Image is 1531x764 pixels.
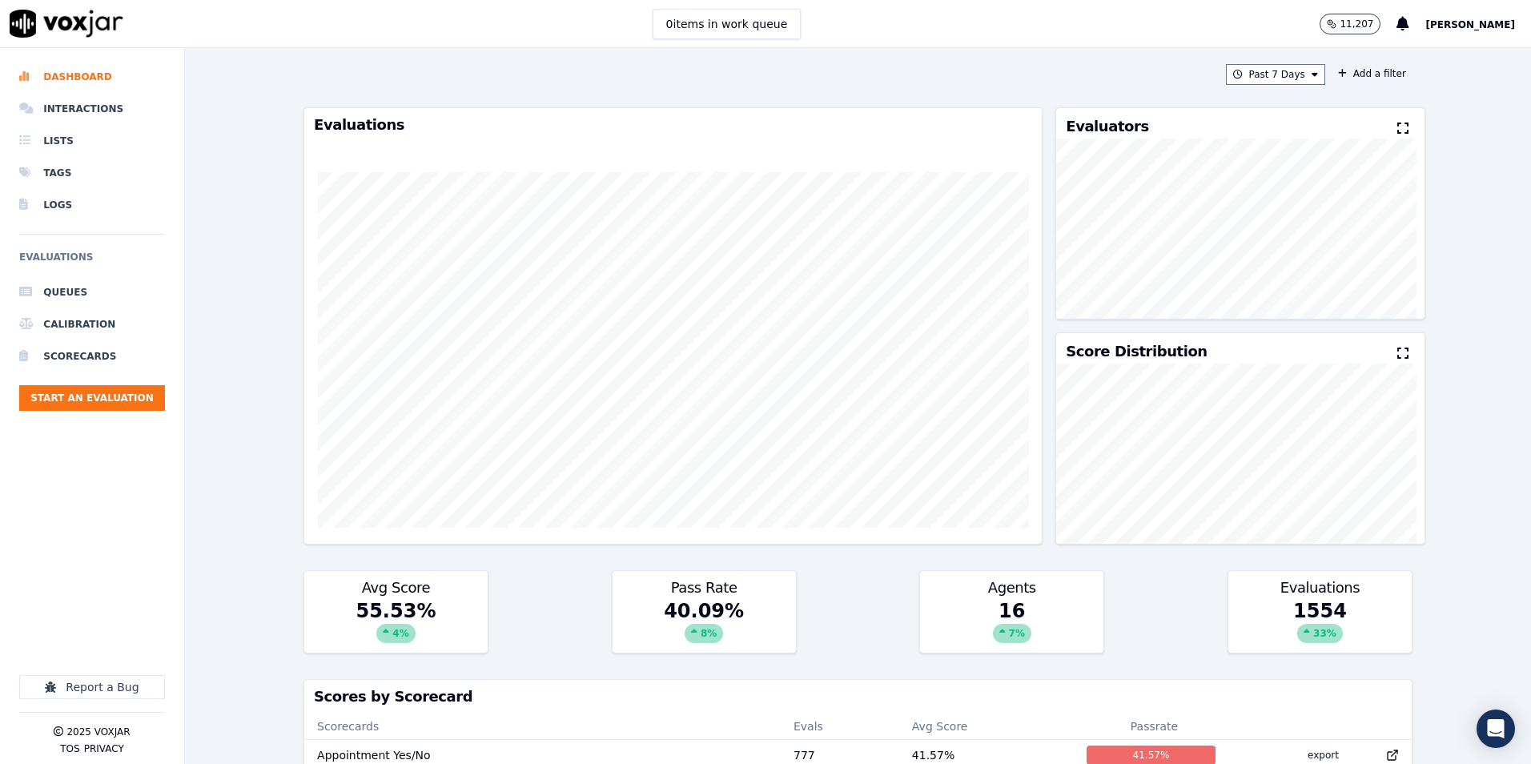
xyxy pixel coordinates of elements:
a: Interactions [19,93,165,125]
a: Calibration [19,308,165,340]
p: 11,207 [1340,18,1373,30]
th: Scorecards [304,714,781,739]
div: 8 % [685,624,723,643]
div: 55.53 % [304,598,488,653]
button: Start an Evaluation [19,385,165,411]
th: Avg Score [899,714,1074,739]
h3: Evaluators [1066,119,1148,134]
button: 0items in work queue [653,9,802,39]
button: Add a filter [1332,64,1412,83]
button: Past 7 Days [1226,64,1325,85]
div: 33 % [1297,624,1343,643]
h3: Evaluations [1238,581,1402,595]
button: [PERSON_NAME] [1425,14,1531,34]
h3: Evaluations [314,118,1032,132]
a: Queues [19,276,165,308]
a: Scorecards [19,340,165,372]
div: 7 % [993,624,1031,643]
h3: Agents [930,581,1094,595]
button: 11,207 [1320,14,1396,34]
th: Passrate [1074,714,1235,739]
a: Dashboard [19,61,165,93]
div: 1554 [1228,598,1412,653]
h3: Score Distribution [1066,344,1207,359]
button: Report a Bug [19,675,165,699]
a: Logs [19,189,165,221]
button: Privacy [84,742,124,755]
span: [PERSON_NAME] [1425,19,1515,30]
div: 40.09 % [613,598,796,653]
a: Tags [19,157,165,189]
button: TOS [60,742,79,755]
h3: Avg Score [314,581,478,595]
div: 4 % [376,624,415,643]
div: 16 [920,598,1103,653]
button: 11,207 [1320,14,1380,34]
h6: Evaluations [19,247,165,276]
th: Evals [781,714,899,739]
h3: Scores by Scorecard [314,690,1402,704]
div: Open Intercom Messenger [1477,710,1515,748]
p: 2025 Voxjar [66,726,130,738]
h3: Pass Rate [622,581,786,595]
img: voxjar logo [10,10,123,38]
a: Lists [19,125,165,157]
